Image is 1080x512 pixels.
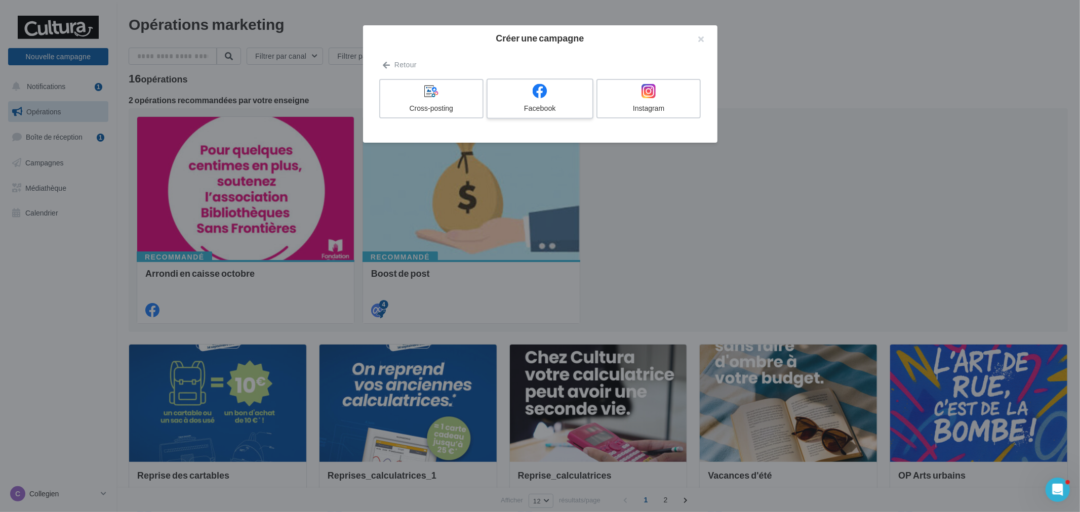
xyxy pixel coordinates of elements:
div: Cross-posting [384,103,479,113]
h2: Créer une campagne [379,33,701,42]
div: Facebook [492,103,588,113]
button: Retour [379,59,421,71]
iframe: Intercom live chat [1046,478,1070,502]
div: Instagram [602,103,696,113]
